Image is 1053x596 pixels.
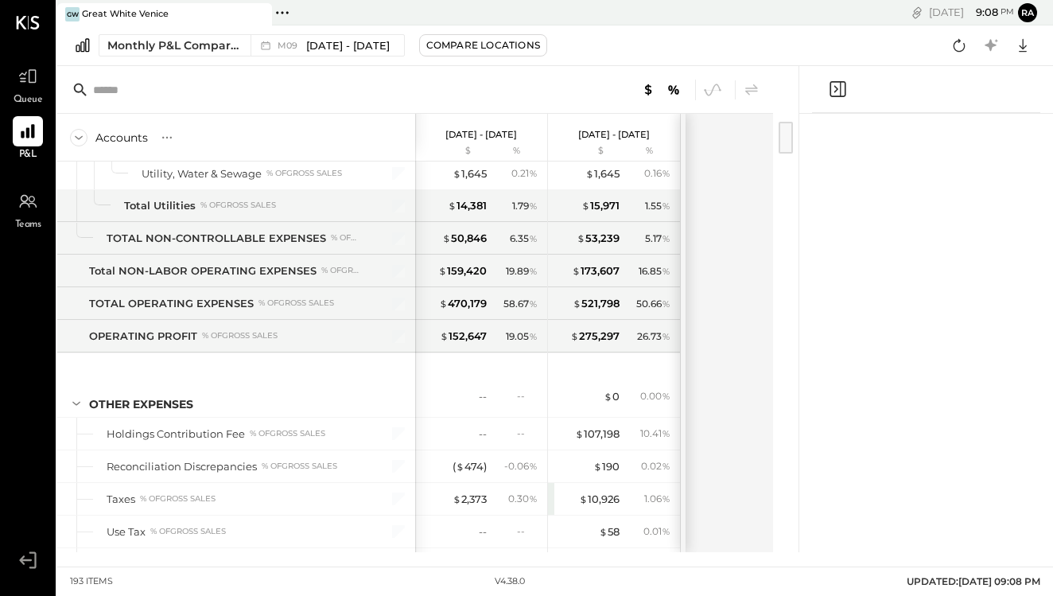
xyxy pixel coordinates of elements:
[662,199,670,212] span: %
[604,390,612,403] span: $
[438,264,447,277] span: $
[510,232,538,246] div: 6.35
[479,389,487,404] div: --
[662,329,670,342] span: %
[662,297,670,310] span: %
[636,297,670,311] div: 50.66
[529,492,538,504] span: %
[479,427,487,442] div: --
[529,297,538,310] span: %
[572,263,620,279] div: 173,607
[529,329,538,342] span: %
[512,199,538,213] div: 1.79
[529,199,538,212] span: %
[202,330,278,341] div: % of GROSS SALES
[517,524,538,538] div: --
[140,493,216,504] div: % of GROSS SALES
[278,41,302,50] span: M09
[453,166,487,181] div: 1,645
[645,232,670,246] div: 5.17
[506,329,538,344] div: 19.05
[662,492,670,504] span: %
[640,389,670,403] div: 0.00
[503,297,538,311] div: 58.67
[644,492,670,506] div: 1.06
[529,264,538,277] span: %
[124,198,196,213] div: Total Utilities
[107,492,135,507] div: Taxes
[604,389,620,404] div: 0
[89,396,193,412] div: OTHER EXPENSES
[89,329,197,344] div: OPERATING PROFIT
[439,297,448,310] span: $
[440,329,487,344] div: 152,647
[19,148,37,162] span: P&L
[445,129,517,140] p: [DATE] - [DATE]
[442,232,451,244] span: $
[453,492,487,507] div: 2,373
[1001,6,1014,18] span: pm
[662,264,670,277] span: %
[331,232,362,243] div: % of GROSS SALES
[150,526,226,537] div: % of GROSS SALES
[442,231,487,246] div: 50,846
[640,427,670,441] div: 10.41
[575,427,620,442] div: 107,198
[504,459,538,473] div: - 0.06
[624,145,675,158] div: %
[593,460,602,473] span: $
[662,232,670,244] span: %
[506,264,538,279] div: 19.89
[511,166,538,181] div: 0.21
[570,329,579,342] span: $
[575,427,584,440] span: $
[529,232,538,244] span: %
[479,524,487,540] div: --
[579,493,588,505] span: $
[258,298,334,309] div: % of GROSS SALES
[579,492,620,507] div: 10,926
[585,167,594,180] span: $
[99,34,405,56] button: Monthly P&L Comparison M09[DATE] - [DATE]
[662,166,670,179] span: %
[581,198,620,213] div: 15,971
[89,296,254,311] div: TOTAL OPERATING EXPENSES
[529,459,538,472] span: %
[250,428,325,439] div: % of GROSS SALES
[1,61,55,107] a: Queue
[517,389,538,403] div: --
[266,168,342,179] div: % of GROSS SALES
[142,166,262,181] div: Utility, Water & Sewage
[200,200,276,211] div: % of GROSS SALES
[577,231,620,246] div: 53,239
[572,264,581,277] span: $
[65,7,80,21] div: GW
[95,130,148,146] div: Accounts
[645,199,670,213] div: 1.55
[448,199,457,212] span: $
[107,427,245,442] div: Holdings Contribution Fee
[426,38,540,52] div: Compare Locations
[599,524,620,540] div: 58
[593,459,620,474] div: 190
[907,575,1040,587] span: UPDATED: [DATE] 09:08 PM
[262,461,337,472] div: % of GROSS SALES
[639,264,670,279] div: 16.85
[453,493,461,505] span: $
[15,218,41,232] span: Teams
[438,263,487,279] div: 159,420
[570,329,620,344] div: 275,297
[643,524,670,539] div: 0.01
[453,459,487,474] div: ( 474 )
[1,186,55,232] a: Teams
[517,427,538,440] div: --
[448,198,487,213] div: 14,381
[495,575,525,588] div: v 4.38.0
[70,575,113,588] div: 193 items
[662,459,670,472] span: %
[1,116,55,162] a: P&L
[89,263,317,279] div: Total NON-LABOR OPERATING EXPENSES
[508,492,538,506] div: 0.30
[909,4,925,21] div: copy link
[644,166,670,181] div: 0.16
